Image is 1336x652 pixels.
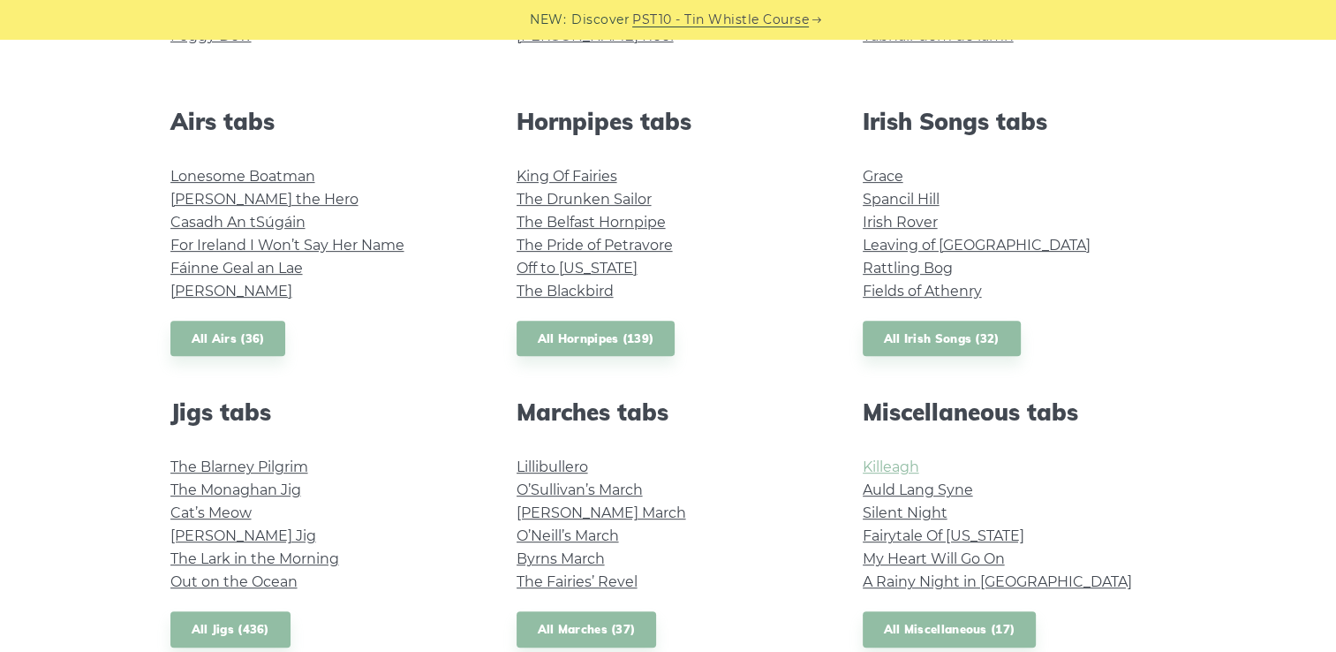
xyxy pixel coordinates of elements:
[170,481,301,498] a: The Monaghan Jig
[863,27,1014,44] a: Tabhair dom do lámh
[863,108,1166,135] h2: Irish Songs tabs
[517,168,617,185] a: King Of Fairies
[632,10,809,30] a: PST10 - Tin Whistle Course
[863,321,1021,357] a: All Irish Songs (32)
[517,611,657,648] a: All Marches (37)
[170,573,298,590] a: Out on the Ocean
[170,504,252,521] a: Cat’s Meow
[517,237,673,254] a: The Pride of Petravore
[863,611,1037,648] a: All Miscellaneous (17)
[517,527,619,544] a: O’Neill’s March
[517,260,638,277] a: Off to [US_STATE]
[517,573,638,590] a: The Fairies’ Revel
[170,108,474,135] h2: Airs tabs
[170,27,252,44] a: Foggy Dew
[863,168,903,185] a: Grace
[170,550,339,567] a: The Lark in the Morning
[517,459,588,475] a: Lillibullero
[170,611,291,648] a: All Jigs (436)
[517,283,614,299] a: The Blackbird
[517,108,820,135] h2: Hornpipes tabs
[170,191,359,208] a: [PERSON_NAME] the Hero
[517,191,652,208] a: The Drunken Sailor
[863,398,1166,426] h2: Miscellaneous tabs
[517,27,674,44] a: [PERSON_NAME] Reel
[863,527,1024,544] a: Fairytale Of [US_STATE]
[530,10,566,30] span: NEW:
[863,504,947,521] a: Silent Night
[863,191,940,208] a: Spancil Hill
[863,214,938,231] a: Irish Rover
[863,550,1005,567] a: My Heart Will Go On
[170,398,474,426] h2: Jigs tabs
[863,283,982,299] a: Fields of Athenry
[571,10,630,30] span: Discover
[863,237,1091,254] a: Leaving of [GEOGRAPHIC_DATA]
[517,504,686,521] a: [PERSON_NAME] March
[170,214,306,231] a: Casadh An tSúgáin
[170,168,315,185] a: Lonesome Boatman
[517,398,820,426] h2: Marches tabs
[170,459,308,475] a: The Blarney Pilgrim
[517,481,643,498] a: O’Sullivan’s March
[170,260,303,277] a: Fáinne Geal an Lae
[517,321,676,357] a: All Hornpipes (139)
[170,321,286,357] a: All Airs (36)
[170,237,404,254] a: For Ireland I Won’t Say Her Name
[863,573,1132,590] a: A Rainy Night in [GEOGRAPHIC_DATA]
[863,260,953,277] a: Rattling Bog
[170,527,316,544] a: [PERSON_NAME] Jig
[170,283,292,299] a: [PERSON_NAME]
[517,214,666,231] a: The Belfast Hornpipe
[517,550,605,567] a: Byrns March
[863,481,973,498] a: Auld Lang Syne
[863,459,919,475] a: Killeagh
